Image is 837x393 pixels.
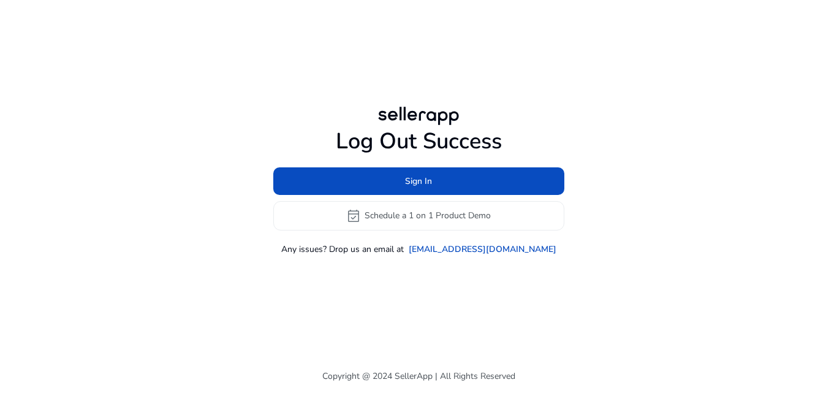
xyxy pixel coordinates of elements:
button: Sign In [273,167,564,195]
button: event_availableSchedule a 1 on 1 Product Demo [273,201,564,231]
span: Sign In [405,175,432,188]
p: Any issues? Drop us an email at [281,243,404,256]
span: event_available [346,208,361,223]
a: [EMAIL_ADDRESS][DOMAIN_NAME] [409,243,556,256]
h1: Log Out Success [273,128,564,155]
